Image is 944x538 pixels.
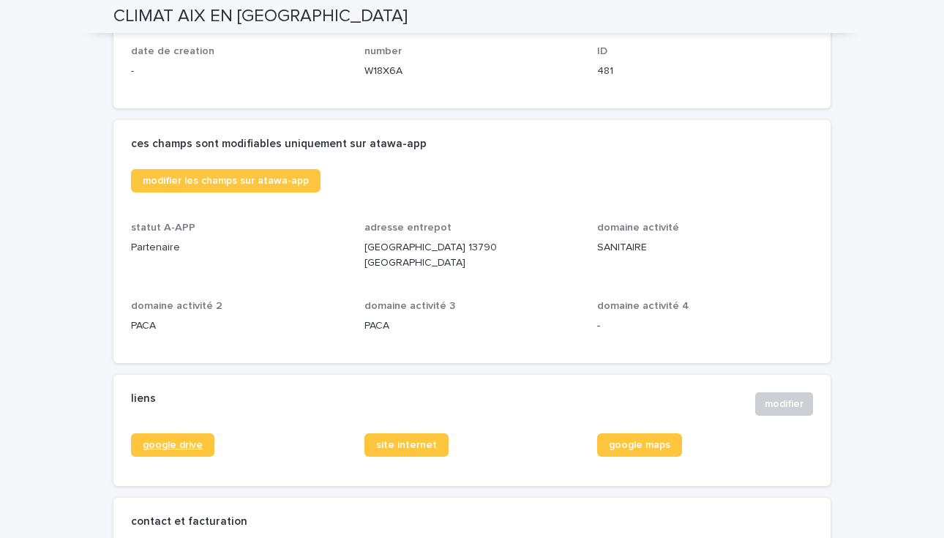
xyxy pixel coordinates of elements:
p: SANITAIRE [597,240,813,255]
p: Partenaire [131,240,347,255]
a: site internet [364,433,449,457]
p: [GEOGRAPHIC_DATA] 13790 [GEOGRAPHIC_DATA] [364,240,580,271]
span: number [364,46,402,56]
a: google drive [131,433,214,457]
h2: ces champs sont modifiables uniquement sur atawa-app [131,138,427,151]
p: 481 [597,64,813,79]
span: statut A-APP [131,223,195,233]
span: domaine activité [597,223,679,233]
p: - [131,64,347,79]
p: W18X6A [364,64,580,79]
span: site internet [376,440,437,450]
a: google maps [597,433,682,457]
span: adresse entrepot [364,223,452,233]
p: PACA [131,318,347,334]
span: domaine activité 3 [364,301,455,311]
span: date de creation [131,46,214,56]
h2: CLIMAT AIX EN [GEOGRAPHIC_DATA] [113,6,408,27]
span: modifier les champs sur atawa-app [143,176,309,186]
h2: liens [131,392,156,406]
span: modifier [765,397,803,411]
span: domaine activité 4 [597,301,689,311]
span: ID [597,46,607,56]
span: google drive [143,440,203,450]
h2: contact et facturation [131,515,247,528]
span: domaine activité 2 [131,301,222,311]
p: - [597,318,813,334]
span: google maps [609,440,670,450]
a: modifier les champs sur atawa-app [131,169,321,193]
p: PACA [364,318,580,334]
button: modifier [755,392,813,416]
